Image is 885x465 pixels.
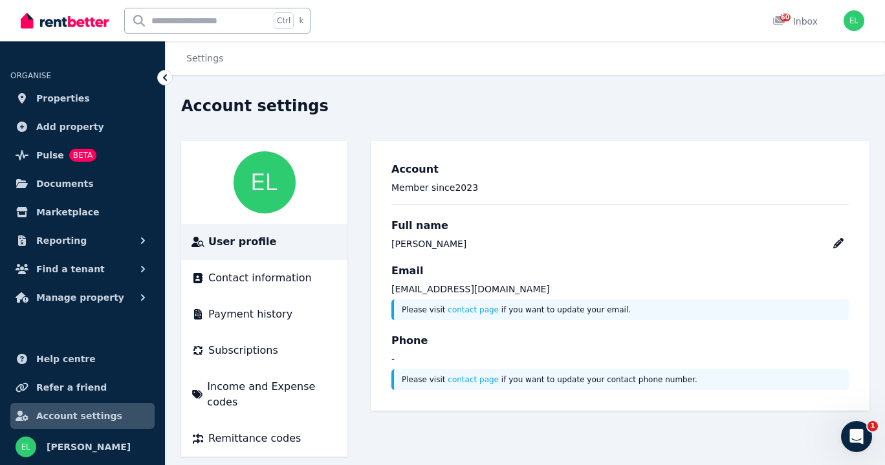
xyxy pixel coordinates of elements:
a: Properties [10,85,155,111]
a: Income and Expense codes [191,379,337,410]
span: Manage property [36,290,124,305]
a: Refer a friend [10,374,155,400]
span: User profile [208,234,276,250]
img: edna lee [16,437,36,457]
span: Account settings [36,408,122,424]
a: contact page [448,305,499,314]
button: Manage property [10,285,155,310]
div: Inbox [772,15,818,28]
h3: Account [391,162,849,177]
span: 60 [780,14,791,21]
a: Add property [10,114,155,140]
span: Add property [36,119,104,135]
a: PulseBETA [10,142,155,168]
a: Help centre [10,346,155,372]
h3: Full name [391,218,849,233]
h1: Account settings [181,96,329,116]
span: Contact information [208,270,312,286]
a: Marketplace [10,199,155,225]
a: Payment history [191,307,337,322]
a: Settings [186,53,223,63]
a: contact page [448,375,499,384]
img: RentBetter [21,11,109,30]
span: Remittance codes [208,431,301,446]
a: Account settings [10,403,155,429]
p: Please visit if you want to update your contact phone number. [402,374,841,385]
span: Find a tenant [36,261,105,277]
span: Payment history [208,307,292,322]
span: [PERSON_NAME] [47,439,131,455]
span: Pulse [36,147,64,163]
p: - [391,352,849,365]
span: BETA [69,149,96,162]
span: 1 [868,421,878,431]
h3: Phone [391,333,849,349]
h3: Email [391,263,849,279]
a: Remittance codes [191,431,337,446]
span: Properties [36,91,90,106]
span: Subscriptions [208,343,278,358]
p: [EMAIL_ADDRESS][DOMAIN_NAME] [391,283,849,296]
span: ORGANISE [10,71,51,80]
a: Contact information [191,270,337,286]
img: edna lee [234,151,296,213]
span: Reporting [36,233,87,248]
span: Documents [36,176,94,191]
span: Help centre [36,351,96,367]
nav: Breadcrumb [166,41,239,75]
iframe: Intercom live chat [841,421,872,452]
span: Ctrl [274,12,294,29]
button: Reporting [10,228,155,254]
a: Documents [10,171,155,197]
img: edna lee [844,10,864,31]
div: [PERSON_NAME] [391,237,466,250]
span: Refer a friend [36,380,107,395]
a: User profile [191,234,337,250]
span: Marketplace [36,204,99,220]
a: Subscriptions [191,343,337,358]
span: Income and Expense codes [207,379,337,410]
span: k [299,16,303,26]
button: Find a tenant [10,256,155,282]
p: Member since 2023 [391,181,849,194]
p: Please visit if you want to update your email. [402,305,841,315]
